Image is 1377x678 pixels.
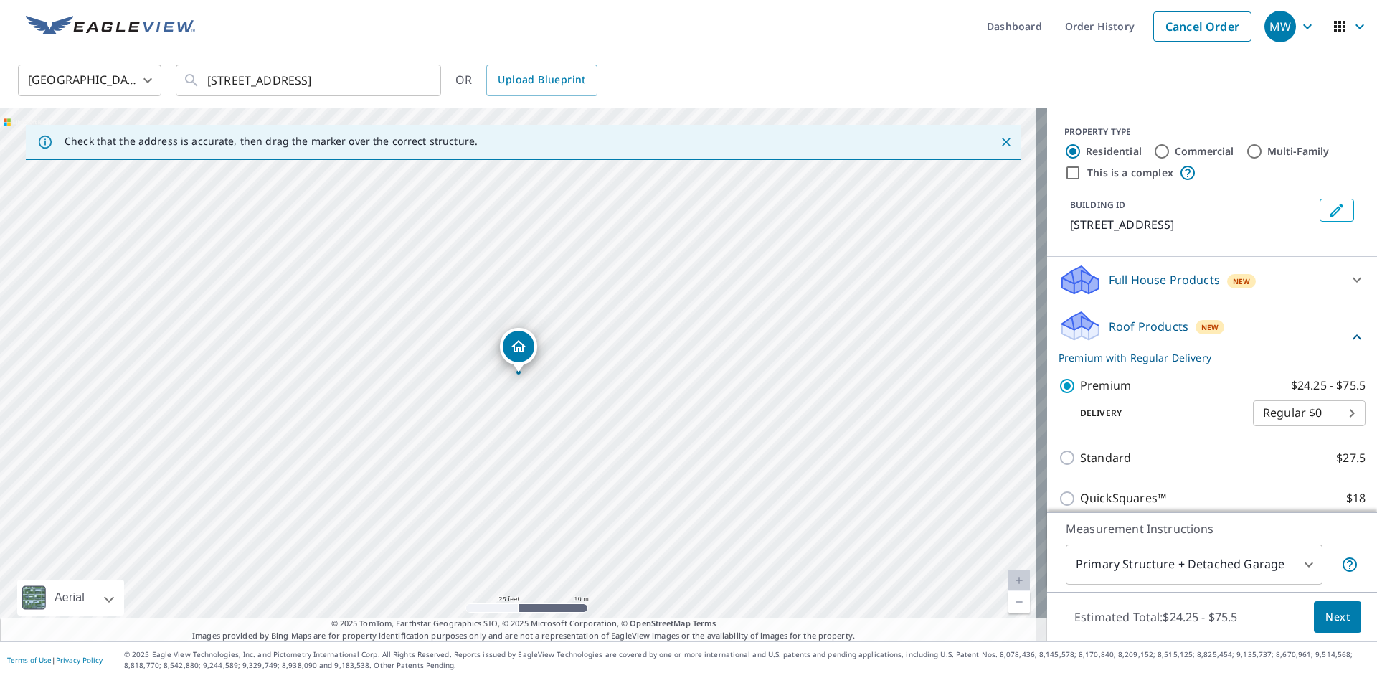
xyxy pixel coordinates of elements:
[1080,377,1131,395] p: Premium
[17,580,124,616] div: Aerial
[124,649,1370,671] p: © 2025 Eagle View Technologies, Inc. and Pictometry International Corp. All Rights Reserved. Repo...
[18,60,161,100] div: [GEOGRAPHIC_DATA]
[1059,263,1366,297] div: Full House ProductsNew
[1314,601,1361,634] button: Next
[7,655,52,665] a: Terms of Use
[1066,520,1358,537] p: Measurement Instructions
[1233,276,1251,287] span: New
[65,135,478,148] p: Check that the address is accurate, then drag the marker over the correct structure.
[1253,393,1366,433] div: Regular $0
[1086,144,1142,159] label: Residential
[1064,126,1360,138] div: PROPERTY TYPE
[7,656,103,664] p: |
[630,618,690,628] a: OpenStreetMap
[1059,350,1348,365] p: Premium with Regular Delivery
[1175,144,1234,159] label: Commercial
[1109,271,1220,288] p: Full House Products
[26,16,195,37] img: EV Logo
[1080,449,1131,467] p: Standard
[1008,570,1030,591] a: Current Level 20, Zoom In Disabled
[1109,318,1188,335] p: Roof Products
[1059,309,1366,365] div: Roof ProductsNewPremium with Regular Delivery
[498,71,585,89] span: Upload Blueprint
[486,65,597,96] a: Upload Blueprint
[1264,11,1296,42] div: MW
[1346,489,1366,507] p: $18
[1325,608,1350,626] span: Next
[1267,144,1330,159] label: Multi-Family
[1070,199,1125,211] p: BUILDING ID
[1008,591,1030,613] a: Current Level 20, Zoom Out
[1201,321,1219,333] span: New
[997,133,1016,151] button: Close
[1320,199,1354,222] button: Edit building 1
[1063,601,1249,633] p: Estimated Total: $24.25 - $75.5
[693,618,716,628] a: Terms
[1153,11,1251,42] a: Cancel Order
[1070,216,1314,233] p: [STREET_ADDRESS]
[1341,556,1358,573] span: Your report will include the primary structure and a detached garage if one exists.
[500,328,537,372] div: Dropped pin, building 1, Residential property, 1870 SW Daybreak Way Troutdale, OR 97060
[1087,166,1173,180] label: This is a complex
[1080,489,1166,507] p: QuickSquares™
[331,618,716,630] span: © 2025 TomTom, Earthstar Geographics SIO, © 2025 Microsoft Corporation, ©
[50,580,89,616] div: Aerial
[207,60,412,100] input: Search by address or latitude-longitude
[1291,377,1366,395] p: $24.25 - $75.5
[1066,545,1322,585] div: Primary Structure + Detached Garage
[1336,449,1366,467] p: $27.5
[455,65,597,96] div: OR
[1059,407,1253,420] p: Delivery
[56,655,103,665] a: Privacy Policy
